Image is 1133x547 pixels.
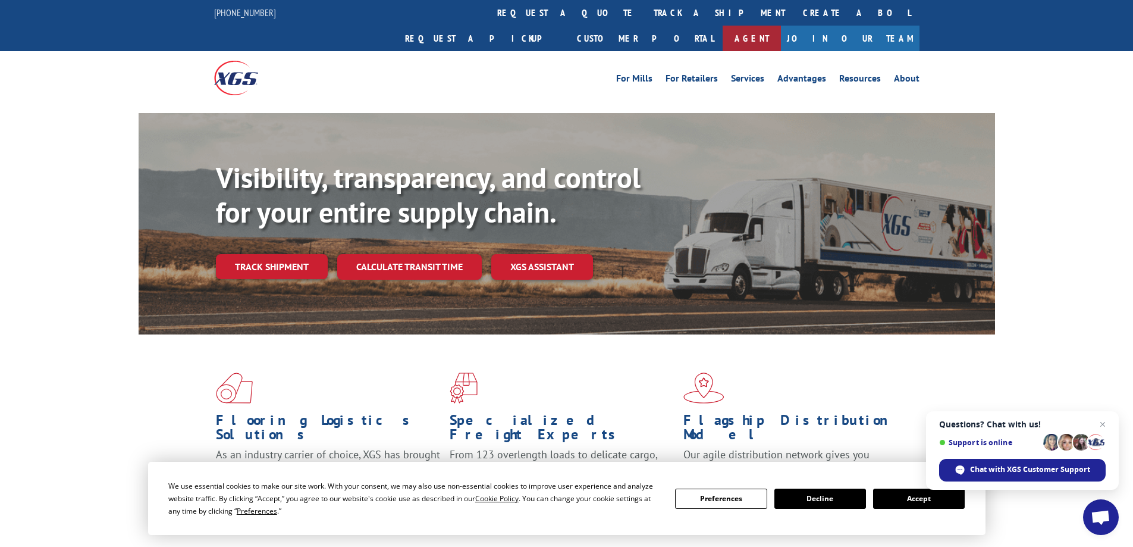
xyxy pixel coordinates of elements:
div: We use essential cookies to make our site work. With your consent, we may also use non-essential ... [168,480,661,517]
a: Track shipment [216,254,328,279]
p: From 123 overlength loads to delicate cargo, our experienced staff knows the best way to move you... [450,448,674,501]
span: Preferences [237,506,277,516]
a: XGS ASSISTANT [491,254,593,280]
span: Questions? Chat with us! [939,420,1106,429]
span: Close chat [1096,417,1110,432]
img: xgs-icon-focused-on-flooring-red [450,373,478,404]
a: Calculate transit time [337,254,482,280]
div: Chat with XGS Customer Support [939,459,1106,482]
a: For Retailers [666,74,718,87]
div: Cookie Consent Prompt [148,462,986,535]
img: xgs-icon-total-supply-chain-intelligence-red [216,373,253,404]
h1: Flooring Logistics Solutions [216,413,441,448]
a: About [894,74,919,87]
a: [PHONE_NUMBER] [214,7,276,18]
a: Agent [723,26,781,51]
a: Join Our Team [781,26,919,51]
button: Preferences [675,489,767,509]
a: Services [731,74,764,87]
h1: Flagship Distribution Model [683,413,908,448]
span: Cookie Policy [475,493,519,504]
button: Decline [774,489,866,509]
a: Resources [839,74,881,87]
a: Request a pickup [396,26,568,51]
img: xgs-icon-flagship-distribution-model-red [683,373,724,404]
button: Accept [873,489,965,509]
h1: Specialized Freight Experts [450,413,674,448]
span: Chat with XGS Customer Support [970,464,1090,475]
b: Visibility, transparency, and control for your entire supply chain. [216,159,641,230]
a: Customer Portal [568,26,723,51]
span: Support is online [939,438,1039,447]
span: Our agile distribution network gives you nationwide inventory management on demand. [683,448,902,476]
div: Open chat [1083,499,1119,535]
span: As an industry carrier of choice, XGS has brought innovation and dedication to flooring logistics... [216,448,440,490]
a: Advantages [777,74,826,87]
a: For Mills [616,74,652,87]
